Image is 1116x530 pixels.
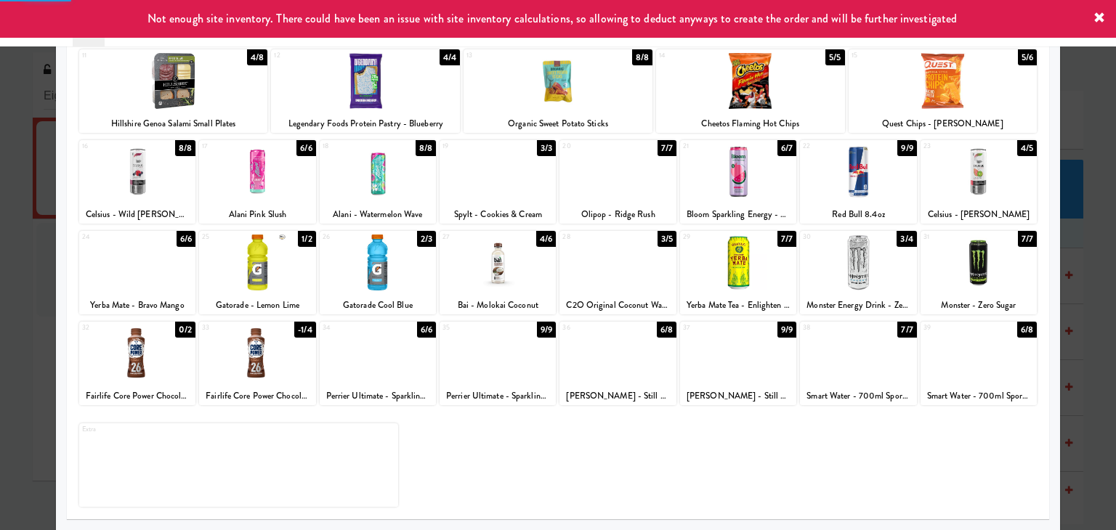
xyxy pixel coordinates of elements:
[800,296,916,314] div: Monster Energy Drink - Zero Ultra
[79,296,195,314] div: Yerba Mate - Bravo Mango
[440,231,556,314] div: 274/6Bai - Molokai Coconut
[659,49,751,62] div: 14
[680,322,796,405] div: 379/9[PERSON_NAME] - Still Water
[849,49,1038,133] div: 155/6Quest Chips - [PERSON_NAME]
[1018,231,1037,247] div: 7/7
[442,322,498,334] div: 35
[464,49,652,133] div: 138/8Organic Sweet Potato Sticks
[82,423,239,436] div: Extra
[79,115,268,133] div: Hillshire Genoa Salami Small Plates
[803,140,858,152] div: 22
[247,49,267,65] div: 4/8
[921,296,1037,314] div: Monster - Zero Sugar
[921,205,1037,224] div: Celsius - [PERSON_NAME]
[923,140,979,152] div: 23
[442,231,498,243] div: 27
[800,387,916,405] div: Smart Water - 700ml Sports Cap
[683,140,738,152] div: 21
[201,205,313,224] div: Alani Pink Slush
[298,231,315,247] div: 1/2
[320,322,436,405] div: 346/6Perrier Ultimate - Sparkling Water
[147,10,957,27] span: Not enough site inventory. There could have been an issue with site inventory calculations, so al...
[923,231,979,243] div: 31
[201,387,313,405] div: Fairlife Core Power Chocolate
[923,205,1035,224] div: Celsius - [PERSON_NAME]
[199,322,315,405] div: 33-1/4Fairlife Core Power Chocolate
[803,322,858,334] div: 38
[562,205,674,224] div: Olipop - Ridge Rush
[440,322,556,405] div: 359/9Perrier Ultimate - Sparkling Water
[921,387,1037,405] div: Smart Water - 700ml Sports Cap
[79,140,195,224] div: 168/8Celsius - Wild [PERSON_NAME]
[852,49,943,62] div: 15
[897,231,916,247] div: 3/4
[559,322,676,405] div: 366/8[PERSON_NAME] - Still Water
[562,140,618,152] div: 20
[657,322,676,338] div: 6/8
[271,115,460,133] div: Legendary Foods Protein Pastry - Blueberry
[199,205,315,224] div: Alani Pink Slush
[464,115,652,133] div: Organic Sweet Potato Sticks
[682,205,794,224] div: Bloom Sparkling Energy - Strawberry Watermelon
[800,231,916,314] div: 303/4Monster Energy Drink - Zero Ultra
[682,296,794,314] div: Yerba Mate Tea - Enlighten Mint
[416,140,436,156] div: 8/8
[562,231,618,243] div: 28
[274,49,365,62] div: 12
[82,140,137,152] div: 16
[800,322,916,405] div: 387/7Smart Water - 700ml Sports Cap
[802,296,914,314] div: Monster Energy Drink - Zero Ultra
[825,49,844,65] div: 5/5
[921,140,1037,224] div: 234/5Celsius - [PERSON_NAME]
[417,322,436,338] div: 6/6
[81,387,193,405] div: Fairlife Core Power Chocolate
[537,140,556,156] div: 3/3
[175,322,195,338] div: 0/2
[294,322,315,338] div: -1/4
[683,231,738,243] div: 29
[851,115,1035,133] div: Quest Chips - [PERSON_NAME]
[656,49,845,133] div: 145/5Cheetos Flaming Hot Chips
[440,140,556,224] div: 193/3Spylt - Cookies & Cream
[82,49,174,62] div: 11
[322,296,434,314] div: Gatorade Cool Blue
[562,322,618,334] div: 36
[559,231,676,314] div: 283/5C2O Original Coconut Water
[81,205,193,224] div: Celsius - Wild [PERSON_NAME]
[800,205,916,224] div: Red Bull 8.4oz
[199,296,315,314] div: Gatorade - Lemon Lime
[79,49,268,133] div: 114/8Hillshire Genoa Salami Small Plates
[466,115,650,133] div: Organic Sweet Potato Sticks
[82,322,137,334] div: 32
[562,387,674,405] div: [PERSON_NAME] - Still Water
[417,231,436,247] div: 2/3
[1017,140,1037,156] div: 4/5
[1018,49,1037,65] div: 5/6
[849,115,1038,133] div: Quest Chips - [PERSON_NAME]
[322,205,434,224] div: Alani - Watermelon Wave
[323,140,378,152] div: 18
[680,387,796,405] div: [PERSON_NAME] - Still Water
[175,140,195,156] div: 8/8
[81,115,266,133] div: Hillshire Genoa Salami Small Plates
[923,296,1035,314] div: Monster - Zero Sugar
[683,322,738,334] div: 37
[202,322,257,334] div: 33
[440,205,556,224] div: Spylt - Cookies & Cream
[897,322,916,338] div: 7/7
[777,322,796,338] div: 9/9
[559,387,676,405] div: [PERSON_NAME] - Still Water
[199,231,315,314] div: 251/2Gatorade - Lemon Lime
[559,205,676,224] div: Olipop - Ridge Rush
[537,322,556,338] div: 9/9
[199,140,315,224] div: 176/6Alani Pink Slush
[79,231,195,314] div: 246/6Yerba Mate - Bravo Mango
[81,296,193,314] div: Yerba Mate - Bravo Mango
[680,231,796,314] div: 297/7Yerba Mate Tea - Enlighten Mint
[320,296,436,314] div: Gatorade Cool Blue
[802,387,914,405] div: Smart Water - 700ml Sports Cap
[323,322,378,334] div: 34
[658,140,676,156] div: 7/7
[79,322,195,405] div: 320/2Fairlife Core Power Chocolate
[79,423,398,507] div: Extra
